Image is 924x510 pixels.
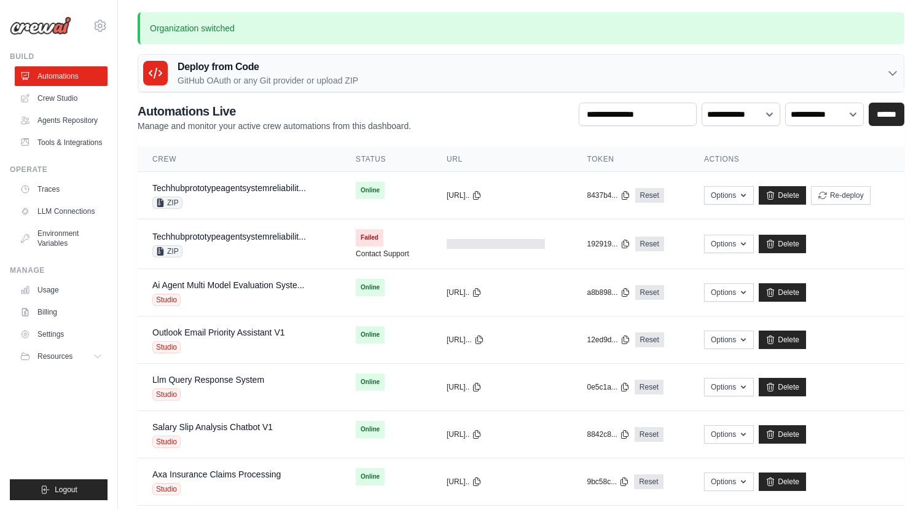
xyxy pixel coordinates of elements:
span: Resources [37,351,72,361]
a: Automations [15,66,108,86]
a: Reset [634,474,663,489]
span: Online [356,374,385,391]
a: Reset [635,188,664,203]
button: 8437b4... [587,190,630,200]
p: Manage and monitor your active crew automations from this dashboard. [138,120,411,132]
span: Logout [55,485,77,495]
a: Delete [759,331,806,349]
button: Options [704,235,754,253]
h3: Deploy from Code [178,60,358,74]
span: Failed [356,229,383,246]
a: Llm Query Response System [152,375,264,385]
a: Billing [15,302,108,322]
a: Contact Support [356,249,409,259]
a: Delete [759,425,806,444]
th: Token [572,147,689,172]
a: Ai Agent Multi Model Evaluation Syste... [152,280,304,290]
p: GitHub OAuth or any Git provider or upload ZIP [178,74,358,87]
button: 0e5c1a... [587,382,629,392]
button: Options [704,378,754,396]
a: Reset [635,427,664,442]
a: Traces [15,179,108,199]
button: 8842c8... [587,430,629,439]
button: Options [704,331,754,349]
a: Delete [759,283,806,302]
th: Crew [138,147,341,172]
span: Online [356,468,385,485]
span: Online [356,182,385,199]
a: Outlook Email Priority Assistant V1 [152,328,285,337]
a: Techhubprototypeagentsystemreliabilit... [152,183,306,193]
a: LLM Connections [15,202,108,221]
div: Build [10,52,108,61]
button: Re-deploy [811,186,871,205]
a: Agents Repository [15,111,108,130]
a: Delete [759,378,806,396]
span: Studio [152,341,181,353]
div: Manage [10,265,108,275]
span: ZIP [152,245,182,257]
span: Online [356,421,385,438]
th: URL [432,147,572,172]
span: Studio [152,483,181,495]
a: Reset [635,380,664,394]
span: Studio [152,388,181,401]
a: Salary Slip Analysis Chatbot V1 [152,422,273,432]
a: Reset [635,285,664,300]
a: Axa Insurance Claims Processing [152,469,281,479]
a: Settings [15,324,108,344]
button: Options [704,283,754,302]
span: Online [356,279,385,296]
a: Usage [15,280,108,300]
a: Delete [759,186,806,205]
a: Reset [635,332,664,347]
th: Status [341,147,432,172]
button: Options [704,186,754,205]
button: Resources [15,347,108,366]
a: Tools & Integrations [15,133,108,152]
a: Delete [759,473,806,491]
a: Reset [635,237,664,251]
a: Environment Variables [15,224,108,253]
img: Logo [10,17,71,35]
a: Techhubprototypeagentsystemreliabilit... [152,232,306,241]
h2: Automations Live [138,103,411,120]
div: Operate [10,165,108,175]
button: 9bc58c... [587,477,629,487]
button: a8b898... [587,288,630,297]
p: Organization switched [138,12,904,44]
button: Options [704,425,754,444]
button: 192919... [587,239,630,249]
span: ZIP [152,197,182,209]
button: 12ed9d... [587,335,630,345]
th: Actions [689,147,904,172]
span: Studio [152,436,181,448]
a: Crew Studio [15,88,108,108]
span: Online [356,326,385,343]
span: Studio [152,294,181,306]
button: Options [704,473,754,491]
a: Delete [759,235,806,253]
button: Logout [10,479,108,500]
